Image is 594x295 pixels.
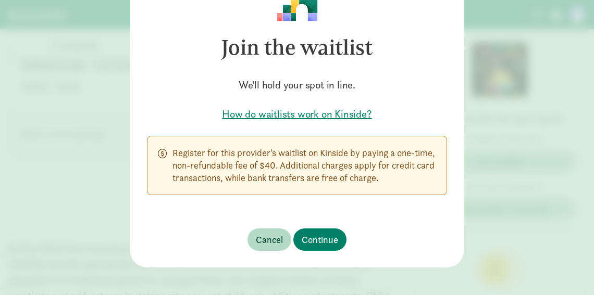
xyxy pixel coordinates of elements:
[147,21,447,73] h3: Join the waitlist
[147,107,447,121] a: How do waitlists work on Kinside?
[172,147,436,184] p: Register for this provider’s waitlist on Kinside by paying a one-time, non-refundable fee of $40....
[293,228,346,251] button: Continue
[147,78,447,92] h5: We'll hold your spot in line.
[247,228,291,251] button: Cancel
[302,233,338,247] span: Continue
[256,233,283,247] span: Cancel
